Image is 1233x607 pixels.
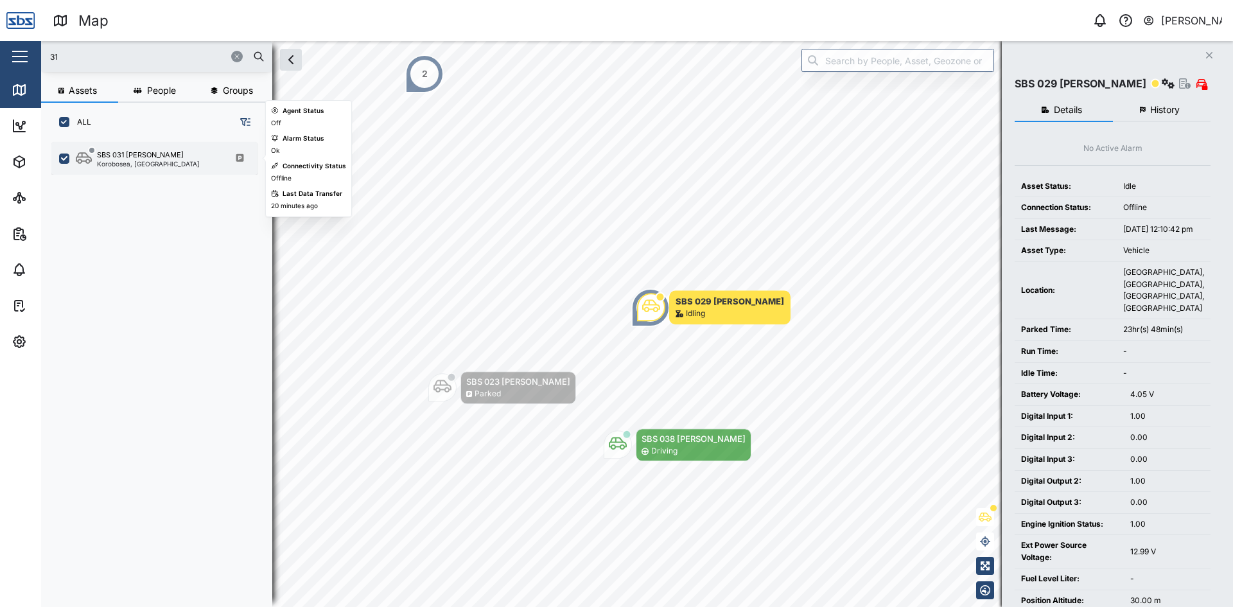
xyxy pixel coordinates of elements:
span: Assets [69,86,97,95]
div: Map marker [604,428,751,461]
div: 12.99 V [1130,546,1204,558]
div: Vehicle [1123,245,1204,257]
div: Digital Input 3: [1021,453,1117,466]
div: SBS 029 [PERSON_NAME] [676,295,784,308]
div: Alarm Status [283,134,324,144]
div: 20 minutes ago [271,201,318,211]
div: [DATE] 12:10:42 pm [1123,224,1204,236]
div: Map marker [637,290,791,324]
div: 23hr(s) 48min(s) [1123,324,1204,336]
div: Offline [271,173,292,184]
div: Asset Type: [1021,245,1110,257]
div: Ext Power Source Voltage: [1021,540,1117,563]
div: - [1123,346,1204,358]
div: [GEOGRAPHIC_DATA], [GEOGRAPHIC_DATA], [GEOGRAPHIC_DATA], [GEOGRAPHIC_DATA] [1123,267,1204,314]
div: SBS 031 [PERSON_NAME] [97,150,184,161]
div: - [1130,573,1204,585]
div: 1.00 [1130,410,1204,423]
div: Ok [271,146,279,156]
span: Groups [223,86,253,95]
div: Digital Output 2: [1021,475,1117,488]
div: Last Data Transfer [283,189,342,199]
div: Digital Input 2: [1021,432,1117,444]
div: Map [33,83,62,97]
div: Agent Status [283,106,324,116]
div: Map marker [631,288,670,327]
div: Korobosea, [GEOGRAPHIC_DATA] [97,161,200,167]
div: Parked Time: [1021,324,1110,336]
div: grid [51,137,272,597]
div: [PERSON_NAME] [1161,13,1223,29]
div: Digital Input 1: [1021,410,1117,423]
div: Run Time: [1021,346,1110,358]
div: Dashboard [33,119,91,133]
div: 1.00 [1130,518,1204,531]
div: Parked [475,388,501,400]
div: SBS 023 [PERSON_NAME] [466,375,570,388]
div: Asset Status: [1021,180,1110,193]
span: Details [1054,105,1082,114]
div: 0.00 [1130,497,1204,509]
div: Driving [651,445,678,457]
div: No Active Alarm [1083,143,1142,155]
div: Reports [33,227,77,241]
div: SBS 038 [PERSON_NAME] [642,432,746,445]
canvas: Map [41,41,1233,607]
button: [PERSON_NAME] [1142,12,1223,30]
div: Tasks [33,299,69,313]
div: Position Altitude: [1021,595,1117,607]
div: SBS 029 [PERSON_NAME] [1015,76,1146,92]
div: Engine Ignition Status: [1021,518,1117,531]
div: Alarms [33,263,73,277]
div: - [1123,367,1204,380]
div: Map marker [405,55,444,93]
span: History [1150,105,1180,114]
div: 4.05 V [1130,389,1204,401]
div: 30.00 m [1130,595,1204,607]
div: Battery Voltage: [1021,389,1117,401]
input: Search assets or drivers [49,47,265,66]
div: Sites [33,191,64,205]
span: People [147,86,176,95]
div: Map marker [428,371,576,404]
div: Idle [1123,180,1204,193]
div: Off [271,118,281,128]
div: Offline [1123,202,1204,214]
div: Assets [33,155,73,169]
div: Map [78,10,109,32]
div: Connectivity Status [283,161,346,172]
label: ALL [69,117,91,127]
div: 0.00 [1130,453,1204,466]
img: Main Logo [6,6,35,35]
div: 2 [422,67,428,81]
div: Settings [33,335,79,349]
div: Idling [686,308,705,320]
div: 1.00 [1130,475,1204,488]
div: Connection Status: [1021,202,1110,214]
div: Location: [1021,285,1110,297]
div: Fuel Level Liter: [1021,573,1117,585]
input: Search by People, Asset, Geozone or Place [801,49,994,72]
div: Idle Time: [1021,367,1110,380]
div: 0.00 [1130,432,1204,444]
div: Digital Output 3: [1021,497,1117,509]
div: Last Message: [1021,224,1110,236]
